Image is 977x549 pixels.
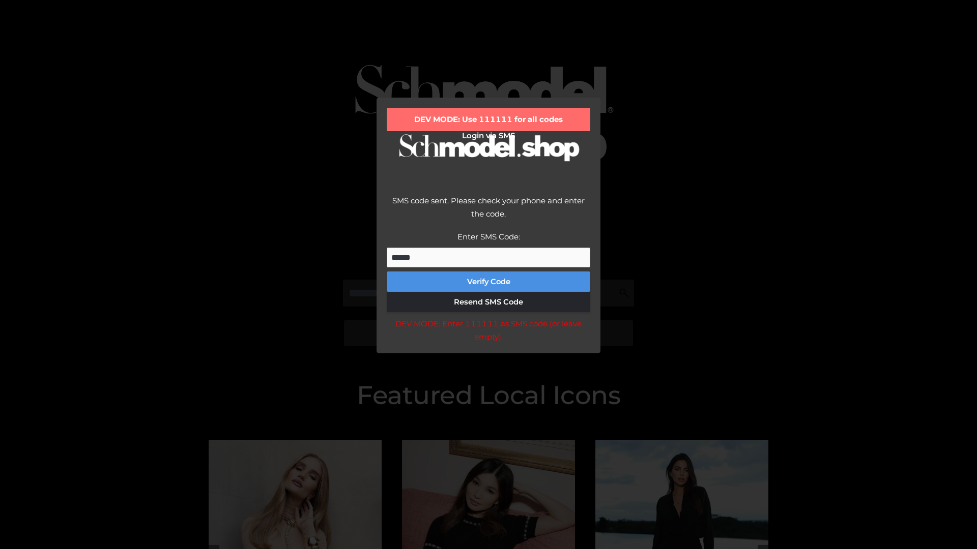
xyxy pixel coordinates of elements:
[457,232,520,241] label: Enter SMS Code:
[387,194,590,230] div: SMS code sent. Please check your phone and enter the code.
[387,317,590,343] div: DEV MODE: Enter 111111 as SMS code (or leave empty).
[387,131,590,140] h2: Login via SMS
[387,271,590,292] button: Verify Code
[387,292,590,312] button: Resend SMS Code
[387,108,590,131] div: DEV MODE: Use 111111 for all codes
